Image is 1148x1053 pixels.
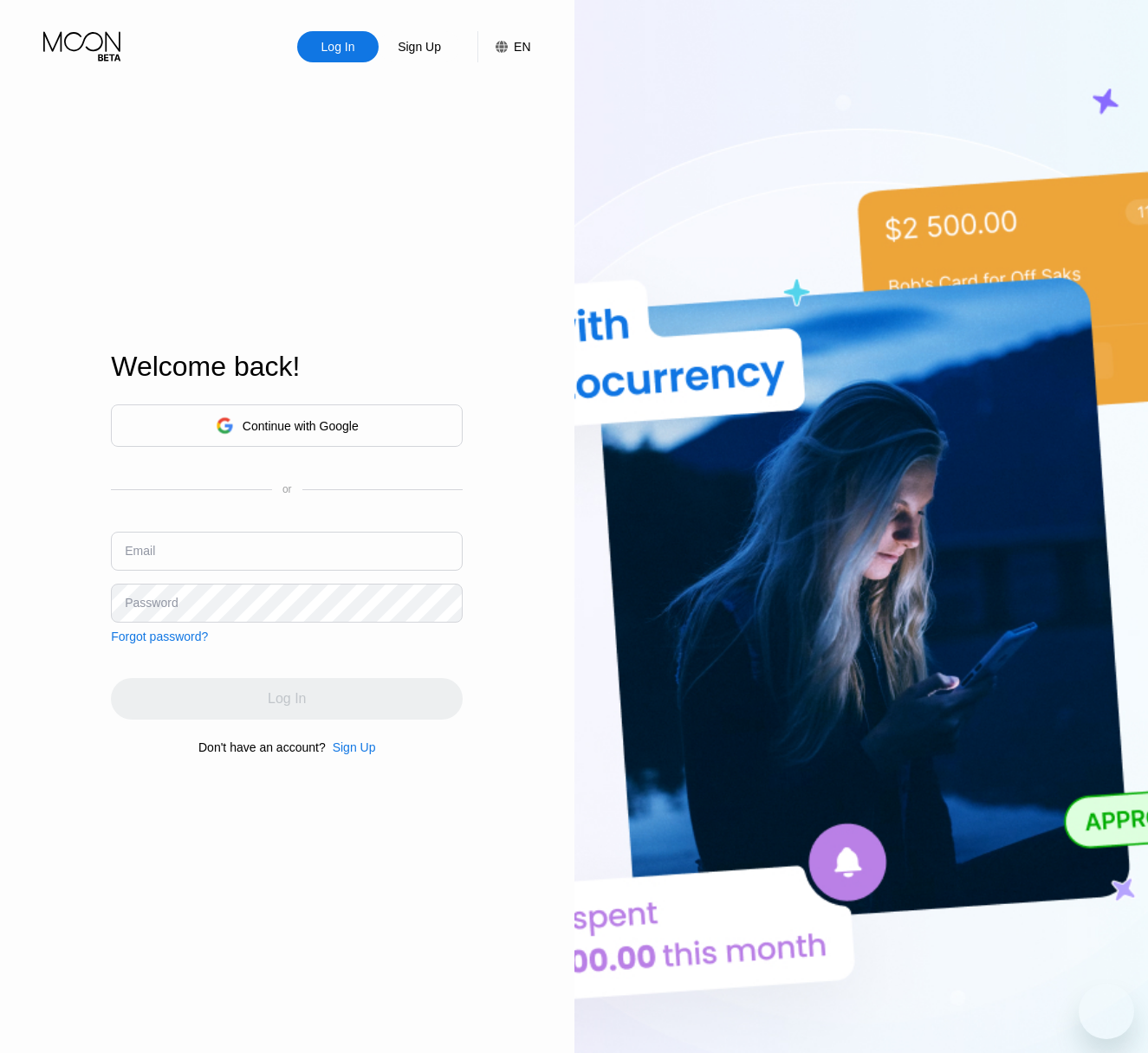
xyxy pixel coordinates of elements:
div: Sign Up [396,38,443,55]
div: or [282,483,292,495]
div: Log In [320,38,357,55]
div: Email [125,544,155,558]
div: EN [514,40,530,54]
div: EN [477,31,530,62]
div: Sign Up [326,740,376,754]
div: Don't have an account? [198,740,326,754]
div: Sign Up [333,740,376,754]
div: Log In [297,31,379,62]
div: Forgot password? [111,630,208,643]
div: Password [125,596,178,610]
div: Continue with Google [243,419,359,433]
div: Continue with Google [111,404,463,447]
iframe: Button to launch messaging window [1079,984,1134,1039]
div: Welcome back! [111,351,463,383]
div: Sign Up [379,31,460,62]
